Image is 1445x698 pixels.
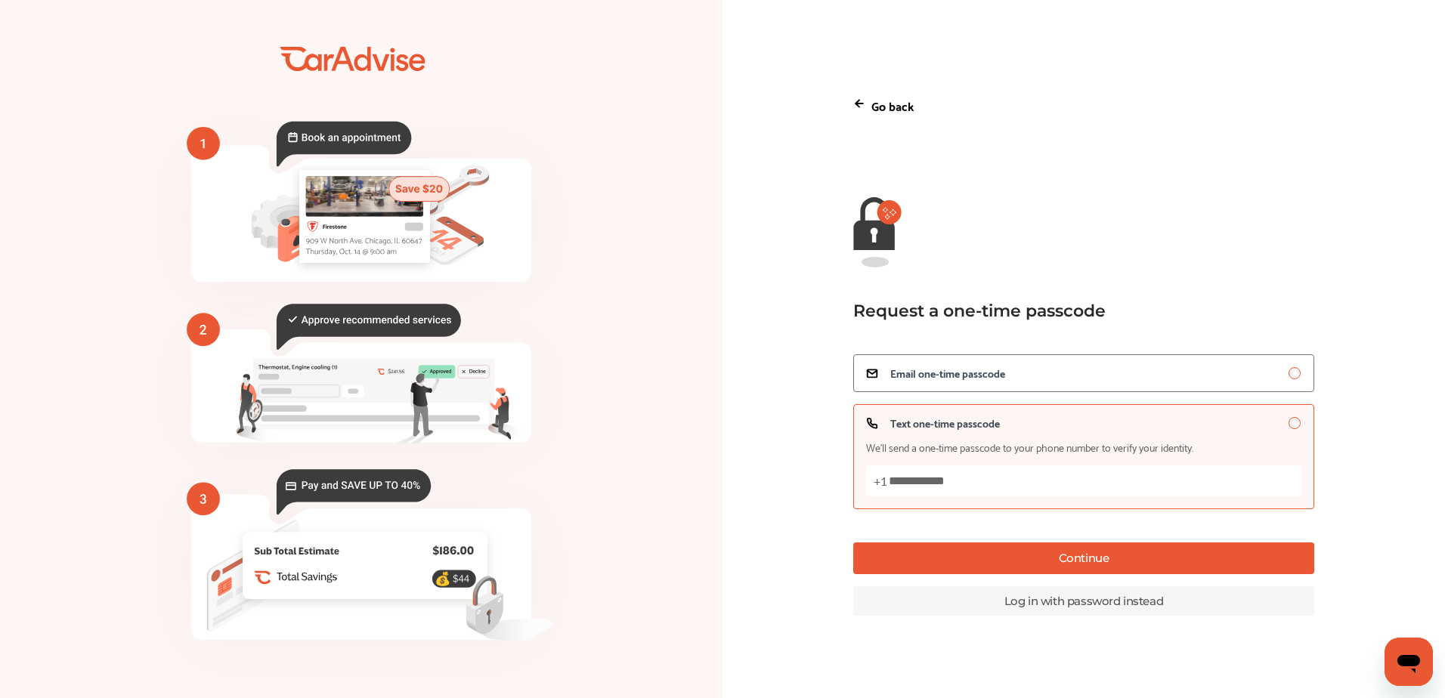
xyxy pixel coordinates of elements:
[1289,417,1301,429] input: Text one-time passcodeWe’ll send a one-time passcode to your phone number to verify your identity.+1
[853,197,902,267] img: magic-link-lock-error.9d88b03f.svg
[435,571,451,587] text: 💰
[871,95,914,116] p: Go back
[853,542,1315,574] button: Continue
[866,417,878,429] img: icon_phone.e7b63c2d.svg
[890,417,1000,429] span: Text one-time passcode
[853,301,1292,321] div: Request a one-time passcode
[866,441,1193,453] span: We’ll send a one-time passcode to your phone number to verify your identity.
[866,367,878,379] img: icon_email.a11c3263.svg
[890,367,1005,379] span: Email one-time passcode
[1385,638,1433,686] iframe: Button to launch messaging window
[853,586,1315,616] a: Log in with password instead
[866,465,1302,496] input: Text one-time passcodeWe’ll send a one-time passcode to your phone number to verify your identity.+1
[1289,367,1301,379] input: Email one-time passcode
